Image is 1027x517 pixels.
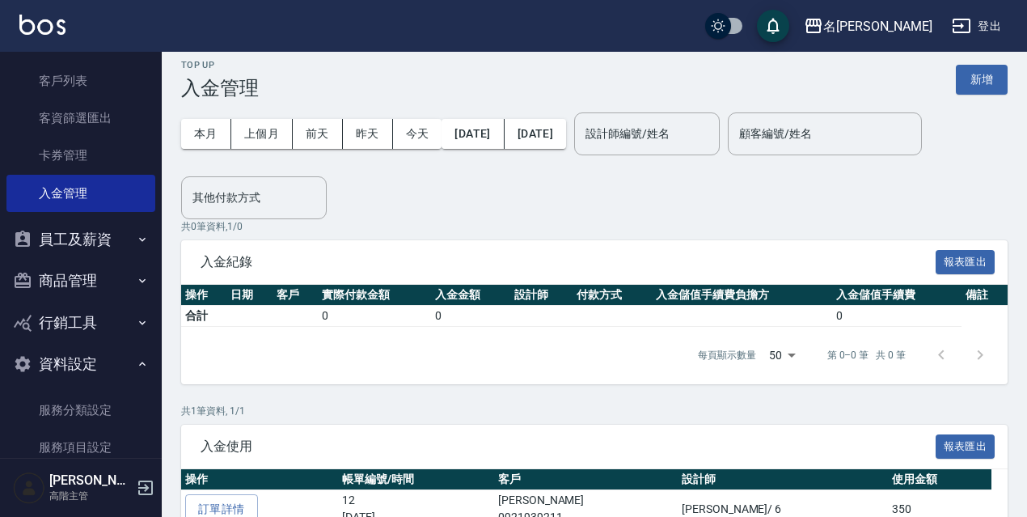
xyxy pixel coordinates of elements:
img: Person [13,472,45,504]
img: Logo [19,15,66,35]
button: 本月 [181,119,231,149]
button: 新增 [956,65,1008,95]
h3: 入金管理 [181,77,259,100]
button: [DATE] [442,119,504,149]
p: 每頁顯示數量 [698,348,756,362]
th: 備註 [961,285,1008,306]
h2: Top Up [181,60,259,70]
p: 共 1 筆資料, 1 / 1 [181,404,1008,418]
div: 名[PERSON_NAME] [823,16,932,36]
div: 50 [763,333,801,377]
p: 高階主管 [49,489,132,503]
button: 登出 [945,11,1008,41]
button: save [757,10,789,42]
button: 上個月 [231,119,293,149]
button: 員工及薪資 [6,218,155,261]
span: 入金紀錄 [201,254,936,270]
th: 使用金額 [888,469,991,490]
th: 日期 [226,285,272,306]
a: 報表匯出 [936,253,995,269]
button: 前天 [293,119,343,149]
td: 0 [832,306,961,327]
a: 客資篩選匯出 [6,100,155,137]
span: 入金使用 [201,439,936,455]
button: 行銷工具 [6,302,155,344]
a: 入金管理 [6,175,155,212]
th: 入金金額 [431,285,510,306]
th: 設計師 [678,469,888,490]
a: 卡券管理 [6,137,155,174]
a: 服務分類設定 [6,392,155,429]
button: 資料設定 [6,343,155,385]
a: 新增 [956,71,1008,87]
button: 報表匯出 [936,434,995,460]
button: [DATE] [505,119,566,149]
button: 商品管理 [6,260,155,302]
td: 0 [318,306,431,327]
p: 共 0 筆資料, 1 / 0 [181,219,1008,234]
th: 設計師 [510,285,573,306]
th: 入金儲值手續費負擔方 [652,285,832,306]
button: 名[PERSON_NAME] [797,10,939,43]
a: 報表匯出 [936,438,995,453]
a: 服務項目設定 [6,429,155,466]
th: 帳單編號/時間 [338,469,494,490]
th: 付款方式 [573,285,652,306]
h5: [PERSON_NAME] [49,473,132,489]
p: 第 0–0 筆 共 0 筆 [827,348,906,362]
a: 客戶列表 [6,62,155,100]
th: 實際付款金額 [318,285,431,306]
th: 操作 [181,469,338,490]
td: 0 [431,306,510,327]
button: 報表匯出 [936,250,995,275]
button: 今天 [393,119,442,149]
th: 操作 [181,285,226,306]
button: 昨天 [343,119,393,149]
th: 客戶 [273,285,318,306]
th: 入金儲值手續費 [832,285,961,306]
td: 合計 [181,306,273,327]
th: 客戶 [494,469,678,490]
